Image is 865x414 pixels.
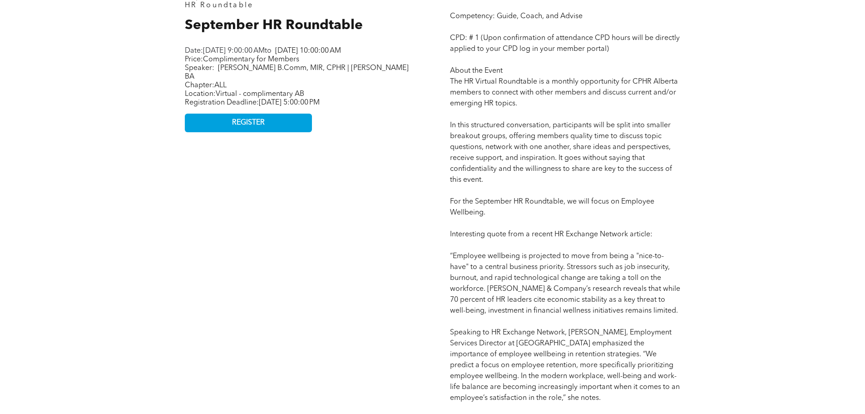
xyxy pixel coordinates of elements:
[185,65,409,80] span: [PERSON_NAME] B.Comm, MIR, CPHR | [PERSON_NAME] BA
[203,47,265,55] span: [DATE] 9:00:00 AM
[185,82,227,89] span: Chapter:
[185,19,363,32] span: September HR Roundtable
[185,47,272,55] span: Date: to
[185,90,320,106] span: Location: Registration Deadline:
[185,56,299,63] span: Price:
[185,2,254,9] span: HR Roundtable
[275,47,341,55] span: [DATE] 10:00:00 AM
[185,114,312,132] a: REGISTER
[185,65,214,72] span: Speaker:
[259,99,320,106] span: [DATE] 5:00:00 PM
[214,82,227,89] span: ALL
[203,56,299,63] span: Complimentary for Members
[232,119,265,127] span: REGISTER
[216,90,304,98] span: Virtual - complimentary AB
